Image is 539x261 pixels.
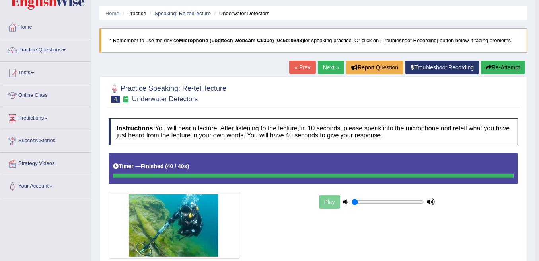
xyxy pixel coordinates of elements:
[405,61,479,74] a: Troubleshoot Recording
[0,39,91,59] a: Practice Questions
[99,28,527,53] blockquote: * Remember to use the device for speaking practice. Or click on [Troubleshoot Recording] button b...
[0,107,91,127] a: Predictions
[111,96,120,103] span: 4
[113,163,189,169] h5: Timer —
[0,84,91,104] a: Online Class
[121,10,146,17] li: Practice
[109,118,518,145] h4: You will hear a lecture. After listening to the lecture, in 10 seconds, please speak into the mic...
[212,10,270,17] li: Underwater Detectors
[109,83,226,103] h2: Practice Speaking: Re-tell lecture
[132,95,198,103] small: Underwater Detectors
[154,10,211,16] a: Speaking: Re-tell lecture
[318,61,344,74] a: Next »
[179,37,304,43] b: Microphone (Logitech Webcam C930e) (046d:0843)
[0,62,91,82] a: Tests
[105,10,119,16] a: Home
[0,130,91,150] a: Success Stories
[141,163,164,169] b: Finished
[346,61,403,74] button: Report Question
[167,163,187,169] b: 40 / 40s
[117,125,155,131] b: Instructions:
[0,153,91,173] a: Strategy Videos
[0,175,91,195] a: Your Account
[481,61,525,74] button: Re-Attempt
[122,96,130,103] small: Exam occurring question
[289,61,315,74] a: « Prev
[187,163,189,169] b: )
[165,163,167,169] b: (
[0,16,91,36] a: Home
